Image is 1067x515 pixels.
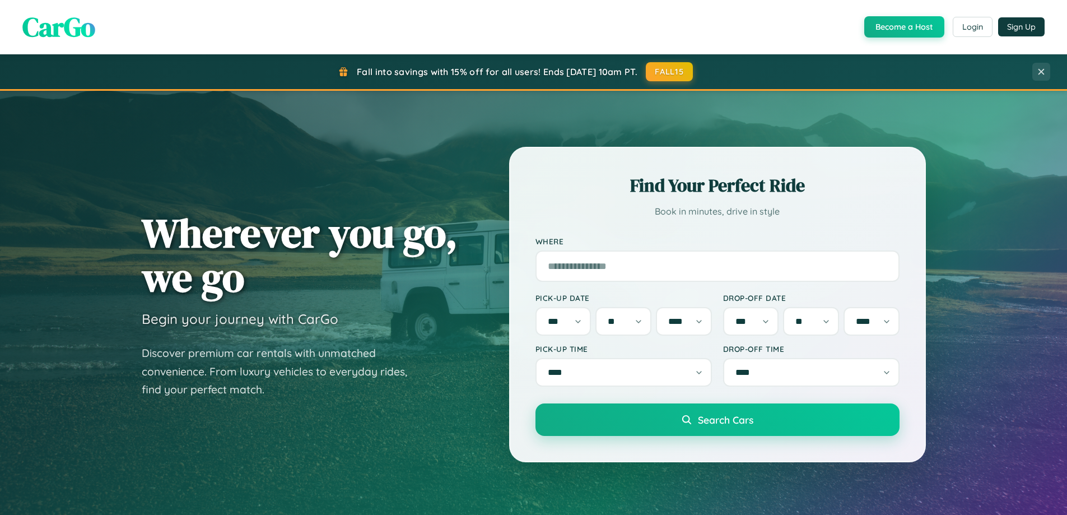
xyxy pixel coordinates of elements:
h2: Find Your Perfect Ride [535,173,900,198]
h3: Begin your journey with CarGo [142,310,338,327]
button: Sign Up [998,17,1045,36]
span: Search Cars [698,414,753,426]
button: Become a Host [864,16,944,38]
label: Drop-off Date [723,293,900,303]
span: Fall into savings with 15% off for all users! Ends [DATE] 10am PT. [357,66,637,77]
label: Where [535,236,900,246]
h1: Wherever you go, we go [142,211,458,299]
p: Book in minutes, drive in style [535,203,900,220]
label: Pick-up Date [535,293,712,303]
button: FALL15 [646,62,693,81]
span: CarGo [22,8,95,45]
p: Discover premium car rentals with unmatched convenience. From luxury vehicles to everyday rides, ... [142,344,422,399]
button: Search Cars [535,403,900,436]
button: Login [953,17,993,37]
label: Drop-off Time [723,344,900,354]
label: Pick-up Time [535,344,712,354]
